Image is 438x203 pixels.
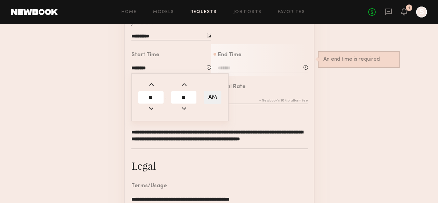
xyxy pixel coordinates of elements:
div: End Time [218,52,242,58]
a: Job Posts [233,10,262,14]
div: An end time is required [323,57,395,62]
div: Legal [131,159,156,172]
div: Start Time [131,52,159,58]
div: Total Rate [218,84,246,90]
button: AM [204,91,221,104]
td: : [165,91,170,104]
a: S [416,7,427,17]
a: Requests [191,10,217,14]
a: Favorites [278,10,305,14]
a: Models [153,10,174,14]
div: Terms/Usage [131,183,167,189]
div: 1 [408,6,410,10]
a: Home [121,10,137,14]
